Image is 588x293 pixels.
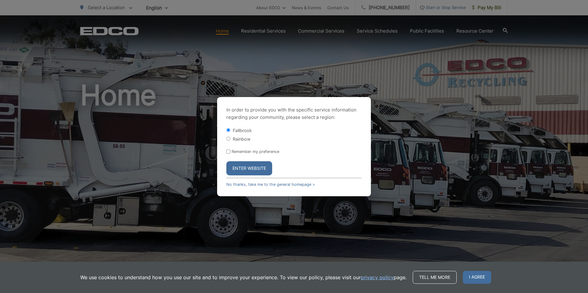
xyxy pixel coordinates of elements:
label: Remember my preference [232,149,279,154]
button: Enter Website [226,161,272,175]
label: Rainbow [233,136,251,142]
a: Tell me more [413,271,457,284]
span: I agree [463,271,491,284]
p: In order to provide you with the specific service information regarding your community, please se... [226,106,362,121]
a: privacy policy [361,274,394,281]
label: Fallbrook [233,128,252,133]
p: We use cookies to understand how you use our site and to improve your experience. To view our pol... [80,274,407,281]
a: No thanks, take me to the general homepage > [226,182,315,187]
